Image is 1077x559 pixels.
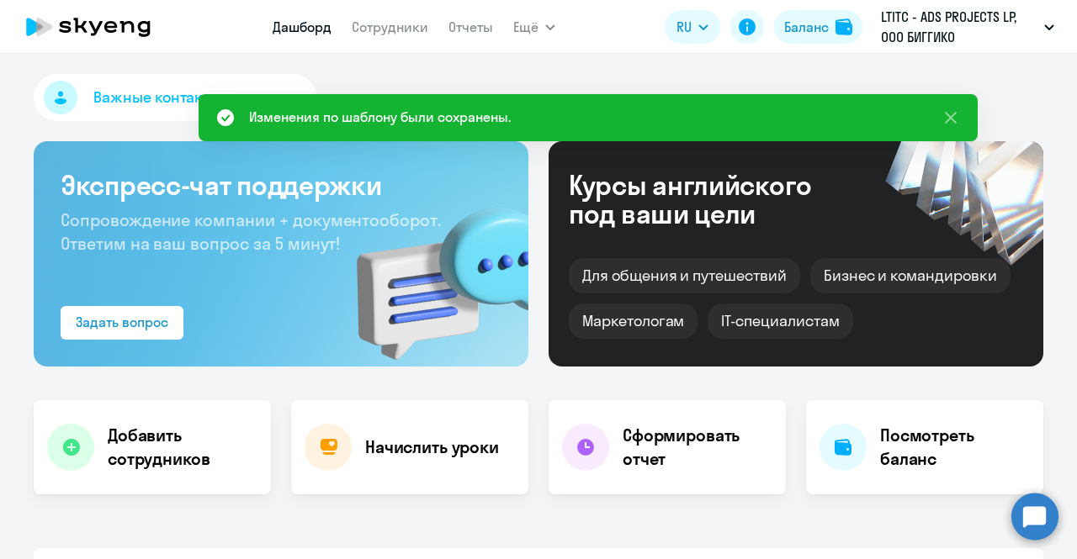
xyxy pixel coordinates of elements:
[273,18,332,35] a: Дашборд
[61,209,441,254] span: Сопровождение компании + документооборот. Ответим на ваш вопрос за 5 минут!
[352,18,428,35] a: Сотрудники
[76,312,168,332] div: Задать вопрос
[448,18,493,35] a: Отчеты
[569,171,857,228] div: Курсы английского под ваши цели
[623,424,772,471] h4: Сформировать отчет
[873,7,1063,47] button: LTITC - ADS PROJECTS LP, ООО БИГГИКО
[332,177,528,367] img: bg-img
[365,435,499,459] h4: Начислить уроки
[61,168,501,202] h3: Экспресс-чат поддержки
[810,258,1011,293] div: Бизнес и командировки
[774,10,862,44] button: Балансbalance
[513,17,538,37] span: Ещё
[880,424,1030,471] h4: Посмотреть баланс
[784,17,829,37] div: Баланс
[676,17,692,37] span: RU
[881,7,1037,47] p: LTITC - ADS PROJECTS LP, ООО БИГГИКО
[569,303,698,339] div: Маркетологам
[513,10,555,44] button: Ещё
[569,258,800,293] div: Для общения и путешествий
[249,107,511,127] div: Изменения по шаблону были сохранены.
[665,10,720,44] button: RU
[34,74,316,121] button: Важные контакты
[708,303,852,339] div: IT-специалистам
[61,306,183,340] button: Задать вопрос
[108,424,257,471] h4: Добавить сотрудников
[836,18,852,35] img: balance
[93,87,220,108] span: Важные контакты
